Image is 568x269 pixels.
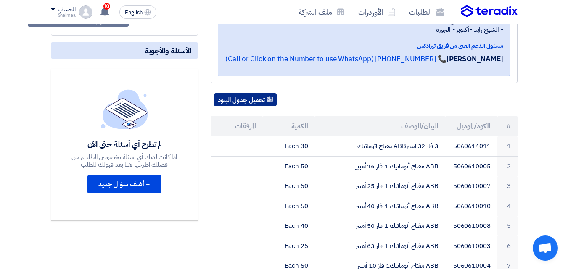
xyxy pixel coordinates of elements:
td: 5060614011 [445,136,497,156]
button: تحميل جدول البنود [214,93,277,107]
td: ABB مفتاح أتوماتيك 1 فاز 25 أمبير [315,176,445,196]
td: 2 [497,156,518,176]
td: ABB مفتاح أتوماتيك 1 فاز 16 أمبير [315,156,445,176]
img: profile_test.png [79,5,92,19]
button: + أضف سؤال جديد [87,175,161,193]
td: ABB مفتاح أتوماتيك 1 فاز 40 أمبير [315,196,445,216]
td: 30 Each [263,136,315,156]
td: 5060610010 [445,196,497,216]
span: الأسئلة والأجوبة [145,46,191,55]
th: الكمية [263,116,315,136]
td: 5060610007 [445,176,497,196]
td: 5060610008 [445,216,497,236]
img: empty_state_list.svg [101,89,148,129]
td: 6 [497,236,518,256]
th: البيان/الوصف [315,116,445,136]
td: 3 [497,176,518,196]
th: المرفقات [211,116,263,136]
td: 5 [497,216,518,236]
div: مسئول الدعم الفني من فريق تيرادكس [225,42,503,50]
td: 50 Each [263,176,315,196]
strong: [PERSON_NAME] [446,54,503,64]
td: 4 [497,196,518,216]
div: لم تطرح أي أسئلة حتى الآن [63,139,186,149]
td: ABB مفتاح أتوماتيك 1 فاز 50 أمبير [315,216,445,236]
a: ملف الشركة [292,2,351,22]
td: 40 Each [263,216,315,236]
td: 5060610005 [445,156,497,176]
td: 25 Each [263,236,315,256]
span: الجيزة, [GEOGRAPHIC_DATA] ,مبنى بى وان - كابيتال [GEOGRAPHIC_DATA] - الشيخ زايد -أكتوبر - الجيزه [225,15,503,35]
td: 50 Each [263,156,315,176]
div: Open chat [533,235,558,261]
td: 50 Each [263,196,315,216]
a: الأوردرات [351,2,402,22]
td: 1 [497,136,518,156]
a: 📞 [PHONE_NUMBER] (Call or Click on the Number to use WhatsApp) [225,54,446,64]
button: English [119,5,156,19]
td: ABB مفتاح أتوماتيك 1 فاز 63 أمبير [315,236,445,256]
span: 10 [103,3,110,10]
th: # [497,116,518,136]
div: Shaimaa [51,13,76,18]
td: 3 فاز 32 امبيرABB مفتاح اتوماتيك [315,136,445,156]
div: الحساب [58,6,76,13]
a: الطلبات [402,2,451,22]
img: Teradix logo [461,5,518,18]
th: الكود/الموديل [445,116,497,136]
td: 5060610003 [445,236,497,256]
div: اذا كانت لديك أي اسئلة بخصوص الطلب, من فضلك اطرحها هنا بعد قبولك للطلب [63,153,186,168]
span: English [125,10,143,16]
